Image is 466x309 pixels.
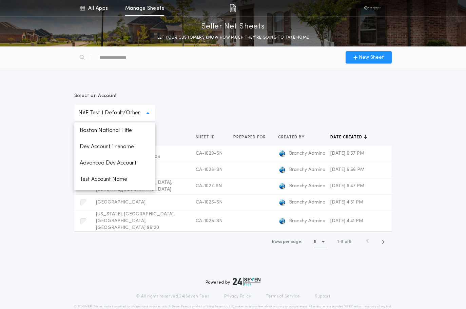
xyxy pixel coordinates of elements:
p: Select an Account [74,93,155,99]
span: Date created [330,135,364,140]
span: New Sheet [359,54,384,61]
p: NVE Test 1 Default/Other [78,109,151,117]
span: Created by [278,135,306,140]
button: Date created [330,134,367,141]
img: img [230,4,236,12]
img: logo [278,150,286,158]
img: logo [278,166,286,174]
p: Other Account Dev [74,188,155,204]
p: Dev Account 1 rename [74,139,155,155]
p: Advanced Dev Account [74,155,155,171]
p: Boston National Title [74,122,155,139]
span: 5 [341,240,344,244]
button: 5 [314,236,327,247]
h1: 5 [314,238,316,245]
a: Support [315,294,330,299]
button: Created by [278,134,310,141]
img: logo [278,198,286,207]
span: Branchy Admino [289,183,326,190]
span: [US_STATE], [GEOGRAPHIC_DATA], [GEOGRAPHIC_DATA], [GEOGRAPHIC_DATA] 96120 [96,212,175,230]
span: [DATE] 6:56 PM [330,167,365,172]
span: Branchy Admino [289,150,326,157]
p: © All rights reserved. 24|Seven Fees [136,294,209,299]
button: NVE Test 1 Default/Other [74,105,155,121]
span: CA-1027-SN [196,184,222,189]
span: [DATE] 4:51 PM [330,200,363,205]
p: Test Account Name [74,171,155,188]
p: Seller Net Sheets [201,21,265,32]
span: 1 [337,240,339,244]
span: CA-1026-SN [196,200,222,205]
span: Branchy Admino [289,199,326,206]
img: vs-icon [362,5,383,12]
span: Sheet ID [196,135,216,140]
span: Branchy Admino [289,167,326,173]
span: [GEOGRAPHIC_DATA] [96,200,145,205]
img: logo [278,182,286,190]
img: logo [278,217,286,225]
a: Terms of Service [266,294,300,299]
a: Privacy Policy [224,294,251,299]
span: [DATE] 4:41 PM [330,218,363,224]
span: Branchy Admino [289,218,326,225]
span: CA-1029-SN [196,151,222,156]
span: [DATE] 6:47 PM [330,184,364,189]
span: of 6 [345,239,351,245]
p: LET YOUR CUSTOMERS KNOW HOW MUCH THEY’RE GOING TO TAKE HOME [157,34,309,41]
span: CA-1025-SN [196,218,222,224]
button: New Sheet [346,51,392,63]
button: Sheet ID [196,134,220,141]
span: Prepared for [233,135,267,140]
span: Rows per page: [272,240,302,244]
img: logo [233,277,260,286]
span: CA-1028-SN [196,167,222,172]
div: Powered by [206,277,260,286]
ul: NVE Test 1 Default/Other [74,122,155,190]
span: [DATE] 6:57 PM [330,151,364,156]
